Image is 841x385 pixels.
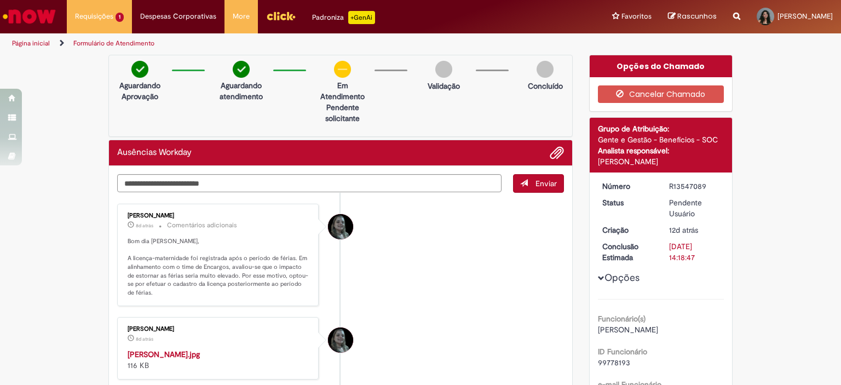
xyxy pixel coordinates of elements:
p: Concluído [528,81,563,91]
dt: Criação [594,225,661,235]
p: Bom dia [PERSON_NAME], A licença-maternidade foi registrada após o período de férias. Em alinhame... [128,237,310,297]
time: 22/09/2025 10:48:11 [136,336,153,342]
div: 18/09/2025 13:15:52 [669,225,720,235]
div: [PERSON_NAME] [128,326,310,332]
b: ID Funcionário [598,347,647,357]
div: [PERSON_NAME] [128,212,310,219]
div: Grupo de Atribuição: [598,123,724,134]
a: [PERSON_NAME].jpg [128,349,200,359]
img: check-circle-green.png [233,61,250,78]
div: R13547089 [669,181,720,192]
p: Em Atendimento [316,80,369,102]
span: [PERSON_NAME] [598,325,658,335]
span: 12d atrás [669,225,698,235]
a: Página inicial [12,39,50,48]
button: Adicionar anexos [550,146,564,160]
small: Comentários adicionais [167,221,237,230]
div: Pendente Usuário [669,197,720,219]
img: img-circle-grey.png [537,61,554,78]
img: circle-minus.png [334,61,351,78]
span: More [233,11,250,22]
dt: Status [594,197,661,208]
span: Enviar [535,179,557,188]
dt: Conclusão Estimada [594,241,661,263]
a: Rascunhos [668,12,717,22]
button: Enviar [513,174,564,193]
span: Requisições [75,11,113,22]
span: 8d atrás [136,222,153,229]
b: Funcionário(s) [598,314,646,324]
span: Despesas Corporativas [140,11,216,22]
div: Raquel Zago [328,214,353,239]
div: Raquel Zago [328,327,353,353]
span: 99778193 [598,358,630,367]
p: Aguardando Aprovação [113,80,166,102]
a: Formulário de Atendimento [73,39,154,48]
div: Gente e Gestão - Benefícios - SOC [598,134,724,145]
p: Validação [428,81,460,91]
textarea: Digite sua mensagem aqui... [117,174,502,193]
img: check-circle-green.png [131,61,148,78]
div: [PERSON_NAME] [598,156,724,167]
div: [DATE] 14:18:47 [669,241,720,263]
time: 18/09/2025 13:15:52 [669,225,698,235]
p: Aguardando atendimento [215,80,268,102]
h2: Ausências Workday Histórico de tíquete [117,148,192,158]
span: 8d atrás [136,336,153,342]
button: Cancelar Chamado [598,85,724,103]
dt: Número [594,181,661,192]
div: Opções do Chamado [590,55,733,77]
div: 116 KB [128,349,310,371]
img: img-circle-grey.png [435,61,452,78]
p: +GenAi [348,11,375,24]
span: 1 [116,13,124,22]
div: Padroniza [312,11,375,24]
span: Favoritos [621,11,652,22]
p: Pendente solicitante [316,102,369,124]
span: [PERSON_NAME] [777,12,833,21]
time: 22/09/2025 10:48:30 [136,222,153,229]
ul: Trilhas de página [8,33,552,54]
img: ServiceNow [1,5,57,27]
span: Rascunhos [677,11,717,21]
img: click_logo_yellow_360x200.png [266,8,296,24]
div: Analista responsável: [598,145,724,156]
